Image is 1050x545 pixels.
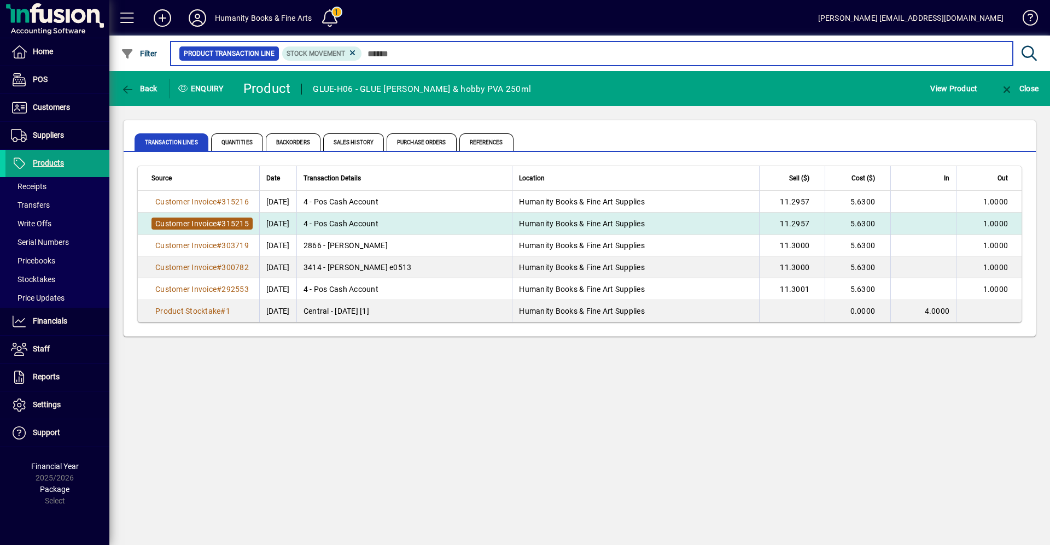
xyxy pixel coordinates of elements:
span: Stocktakes [11,275,55,284]
td: 5.6300 [825,191,890,213]
span: Product Stocktake [155,307,220,315]
span: Close [1000,84,1039,93]
td: 5.6300 [825,278,890,300]
td: [DATE] [259,278,296,300]
span: Back [121,84,157,93]
div: Date [266,172,290,184]
td: 11.2957 [759,191,825,213]
a: Customer Invoice#303719 [151,239,253,251]
span: 1.0000 [983,219,1008,228]
td: 2866 - [PERSON_NAME] [296,235,512,256]
span: Sell ($) [789,172,809,184]
td: 11.2957 [759,213,825,235]
span: Transaction Lines [135,133,208,151]
a: Support [5,419,109,447]
span: Write Offs [11,219,51,228]
span: Quantities [211,133,263,151]
span: 303719 [221,241,249,250]
span: Humanity Books & Fine Art Supplies [519,263,645,272]
span: In [944,172,949,184]
span: Customers [33,103,70,112]
span: 1.0000 [983,241,1008,250]
a: Customer Invoice#315216 [151,196,253,208]
span: Purchase Orders [387,133,457,151]
td: 11.3000 [759,256,825,278]
td: 0.0000 [825,300,890,322]
span: Transaction Details [304,172,361,184]
app-page-header-button: Back [109,79,170,98]
td: 5.6300 [825,256,890,278]
span: Customer Invoice [155,285,217,294]
span: Support [33,428,60,437]
span: Package [40,485,69,494]
mat-chip: Product Transaction Type: Stock movement [282,46,362,61]
button: View Product [927,79,980,98]
a: Reports [5,364,109,391]
span: Date [266,172,280,184]
span: Serial Numbers [11,238,69,247]
span: Sales History [323,133,384,151]
span: References [459,133,514,151]
div: Sell ($) [766,172,819,184]
td: [DATE] [259,256,296,278]
span: Out [997,172,1008,184]
span: # [217,263,221,272]
td: [DATE] [259,213,296,235]
a: Write Offs [5,214,109,233]
a: Transfers [5,196,109,214]
span: 1.0000 [983,285,1008,294]
span: # [220,307,225,315]
a: Stocktakes [5,270,109,289]
td: 4 - Pos Cash Account [296,213,512,235]
a: Customers [5,94,109,121]
span: Location [519,172,545,184]
button: Filter [118,44,160,63]
a: Receipts [5,177,109,196]
td: 3414 - [PERSON_NAME] e0513 [296,256,512,278]
span: Humanity Books & Fine Art Supplies [519,241,645,250]
span: POS [33,75,48,84]
span: Staff [33,344,50,353]
div: Humanity Books & Fine Arts [215,9,312,27]
app-page-header-button: Close enquiry [989,79,1050,98]
span: 1.0000 [983,263,1008,272]
a: Customer Invoice#292553 [151,283,253,295]
a: Knowledge Base [1014,2,1036,38]
span: 4.0000 [925,307,950,315]
td: 11.3000 [759,235,825,256]
span: Product Transaction Line [184,48,275,59]
span: # [217,197,221,206]
span: 292553 [221,285,249,294]
a: Financials [5,308,109,335]
a: POS [5,66,109,93]
span: # [217,241,221,250]
a: Customer Invoice#300782 [151,261,253,273]
span: Home [33,47,53,56]
div: [PERSON_NAME] [EMAIL_ADDRESS][DOMAIN_NAME] [818,9,1004,27]
a: Price Updates [5,289,109,307]
a: Home [5,38,109,66]
td: [DATE] [259,300,296,322]
a: Staff [5,336,109,363]
span: Settings [33,400,61,409]
span: 315215 [221,219,249,228]
button: Profile [180,8,215,28]
span: Source [151,172,172,184]
span: Customer Invoice [155,197,217,206]
a: Suppliers [5,122,109,149]
a: Pricebooks [5,251,109,270]
div: Source [151,172,253,184]
button: Close [997,79,1041,98]
span: Customer Invoice [155,241,217,250]
span: 1 [226,307,230,315]
span: Humanity Books & Fine Art Supplies [519,307,645,315]
span: Humanity Books & Fine Art Supplies [519,197,645,206]
button: Back [118,79,160,98]
span: Customer Invoice [155,219,217,228]
span: Filter [121,49,157,58]
a: Customer Invoice#315215 [151,218,253,230]
a: Product Stocktake#1 [151,305,234,317]
td: 5.6300 [825,235,890,256]
td: 4 - Pos Cash Account [296,191,512,213]
span: Financial Year [31,462,79,471]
